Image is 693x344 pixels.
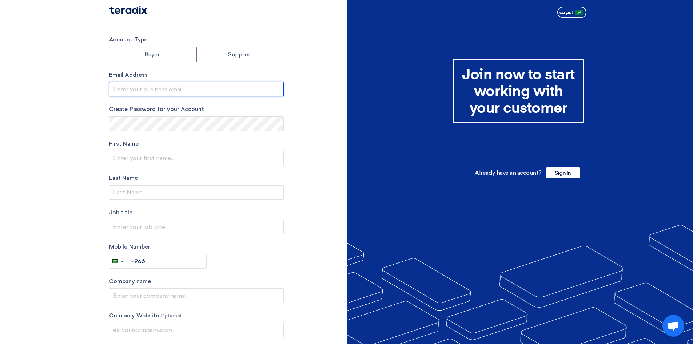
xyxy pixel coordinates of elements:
[109,71,284,79] label: Email Address
[559,10,573,15] span: العربية
[546,169,580,176] a: Sign In
[109,82,284,96] input: Enter your business email...
[453,59,584,123] div: Join now to start working with your customer
[196,47,283,62] label: Supplier
[109,288,284,303] input: Enter your company name...
[662,315,684,337] div: Open chat
[109,243,284,251] label: Mobile Number
[109,312,284,320] label: Company Website
[109,36,284,44] label: Account Type
[546,167,580,178] span: Sign In
[557,7,586,18] button: العربية
[109,6,147,14] img: Teradix logo
[160,313,181,319] span: Optional
[127,254,207,269] input: Enter phone number...
[109,140,284,148] label: First Name
[109,151,284,165] input: Enter your first name...
[109,220,284,234] input: Enter your job title...
[575,10,583,15] img: ar-AR.png
[109,47,195,62] label: Buyer
[475,169,541,176] span: Already have an account?
[109,105,284,114] label: Create Password for your Account
[109,185,284,200] input: Last Name...
[109,174,284,182] label: Last Name
[109,209,284,217] label: Job title
[109,323,284,337] input: ex: yourcompany.com
[109,277,284,286] label: Company name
